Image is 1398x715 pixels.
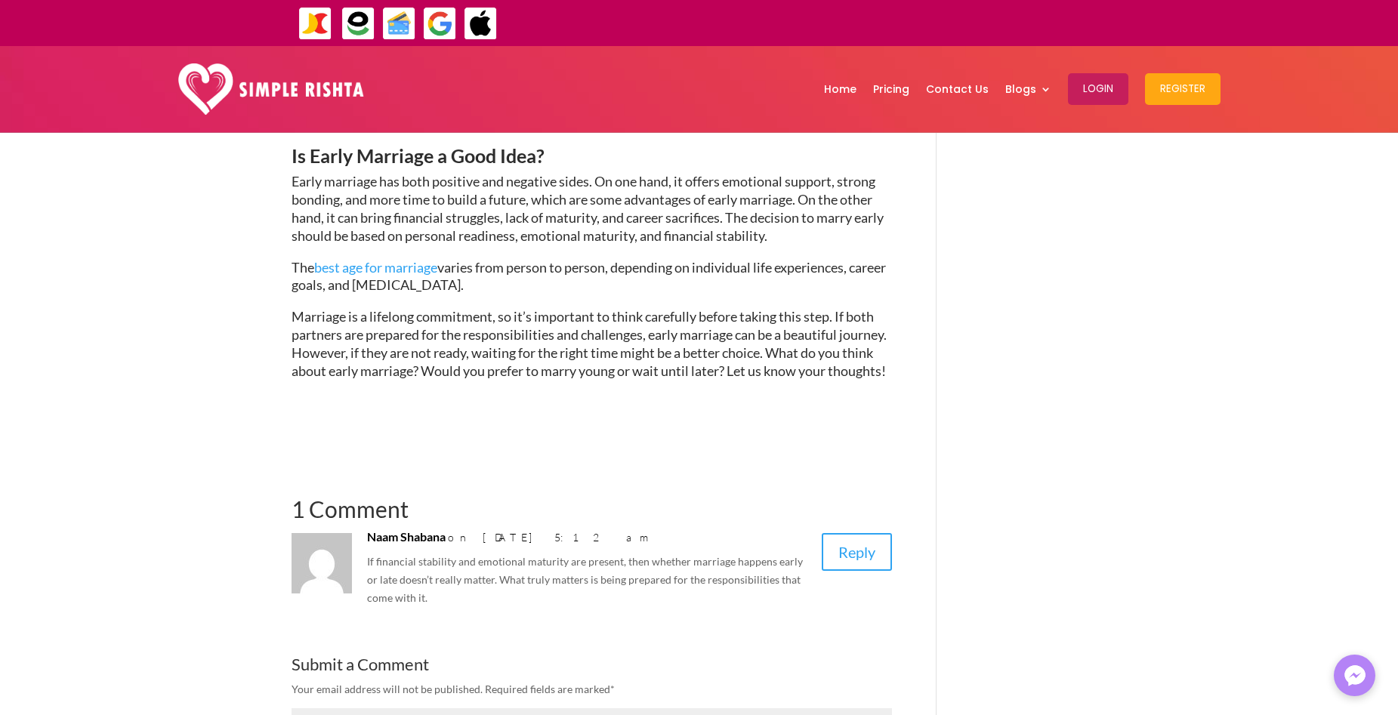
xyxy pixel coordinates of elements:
[873,50,909,128] a: Pricing
[824,50,856,128] a: Home
[292,259,892,309] p: The
[1145,50,1221,128] a: Register
[464,7,498,41] img: ApplePay-icon
[822,533,892,571] a: Reply to Naam Shabana
[1068,73,1128,105] button: Login
[485,683,615,695] span: Required fields are marked
[292,683,483,695] span: Your email address will not be published.
[448,531,660,544] span: on [DATE] 5:12 am
[292,498,892,528] h1: 1 Comment
[1005,50,1051,128] a: Blogs
[1068,50,1128,128] a: Login
[292,259,886,294] span: varies from person to person, depending on individual life experiences, career goals, and [MEDICA...
[382,7,416,41] img: Credit Cards
[367,553,809,606] p: If financial stability and emotional maturity are present, then whether marriage happens early or...
[292,533,352,593] img: Naam Shabana
[423,7,457,41] img: GooglePay-icon
[926,50,989,128] a: Contact Us
[298,7,332,41] img: JazzCash-icon
[341,7,375,41] img: EasyPaisa-icon
[292,173,884,243] span: Early marriage has both positive and negative sides. On one hand, it offers emotional support, st...
[367,528,446,546] span: Naam Shabana
[1340,661,1370,691] img: Messenger
[292,144,545,167] span: Is Early Marriage a Good Idea?
[314,259,437,276] a: best age for marriage
[1145,73,1221,105] button: Register
[292,654,429,674] span: Submit a Comment
[292,308,887,378] span: Marriage is a lifelong commitment, so it’s important to think carefully before taking this step. ...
